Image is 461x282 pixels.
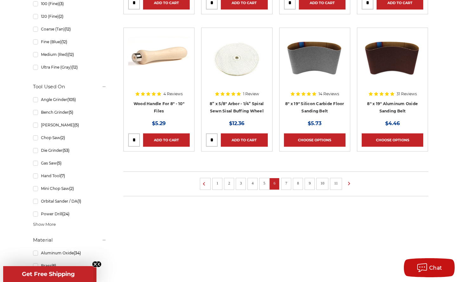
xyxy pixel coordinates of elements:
[283,180,289,187] a: 7
[429,265,442,271] span: Chat
[72,65,78,70] span: (12)
[33,208,107,219] a: Power Drill
[59,1,64,6] span: (3)
[284,32,346,83] img: 7-7-8" x 29-1-2 " Silicon Carbide belt for aggressive sanding on concrete and hardwood floors as ...
[33,236,107,244] h5: Material
[362,32,423,114] a: aluminum oxide 8x19 sanding belt
[33,183,107,194] a: Mini Chop Saw
[33,49,107,60] a: Medium (Red)
[57,161,62,165] span: (5)
[33,62,107,73] a: Ultra Fine (Gray)
[271,180,278,187] a: 6
[69,186,74,191] span: (2)
[63,148,69,153] span: (53)
[3,266,93,282] div: Get Free ShippingClose teaser
[33,11,107,22] a: 120 (Fine)
[22,271,75,278] span: Get Free Shipping
[308,120,321,126] span: $5.73
[68,52,74,57] span: (12)
[332,180,340,187] a: 11
[238,180,244,187] a: 3
[59,14,63,19] span: (2)
[60,135,65,140] span: (2)
[67,97,76,102] span: (105)
[318,180,326,187] a: 10
[33,145,107,156] a: Die Grinder
[226,180,232,187] a: 2
[128,32,190,114] a: File Handle
[33,83,107,91] h5: Tool Used On
[33,221,56,228] span: Show More
[284,133,346,147] a: Choose Options
[74,123,79,127] span: (5)
[306,180,313,187] a: 9
[33,36,107,47] a: Fine (Blue)
[33,196,107,207] a: Orbital Sander / DA
[33,107,107,118] a: Bench Grinder
[404,258,455,277] button: Chat
[65,27,71,31] span: (12)
[206,32,267,114] a: 8” x 5/8" Arbor - 1/4” Spiral Sewn Sisal Buffing Wheel
[33,247,107,258] a: Aluminum Oxide
[60,173,65,178] span: (7)
[77,199,81,204] span: (1)
[221,133,267,147] a: Add to Cart
[206,32,267,83] img: 8” x 5/8" Arbor - 1/4” Spiral Sewn Sisal Buffing Wheel
[33,132,107,143] a: Chop Saw
[128,32,190,83] img: File Handle
[33,158,107,169] a: Gas Saw
[249,180,256,187] a: 4
[229,120,244,126] span: $12.36
[261,180,267,187] a: 5
[33,170,107,181] a: Hand Tool
[61,39,67,44] span: (12)
[143,133,190,147] a: Add to Cart
[284,32,346,114] a: 7-7-8" x 29-1-2 " Silicon Carbide belt for aggressive sanding on concrete and hardwood floors as ...
[385,120,400,126] span: $4.46
[214,180,221,187] a: 1
[33,94,107,105] a: Angle Grinder
[51,263,56,268] span: (6)
[95,261,102,267] button: Close teaser
[295,180,301,187] a: 8
[33,119,107,131] a: [PERSON_NAME]
[33,23,107,35] a: Coarse (Tan)
[362,32,423,83] img: aluminum oxide 8x19 sanding belt
[62,211,69,216] span: (24)
[152,120,166,126] span: $5.29
[92,261,98,267] button: Close teaser
[33,260,107,271] a: Brass
[69,110,73,115] span: (5)
[362,133,423,147] a: Choose Options
[74,251,81,255] span: (34)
